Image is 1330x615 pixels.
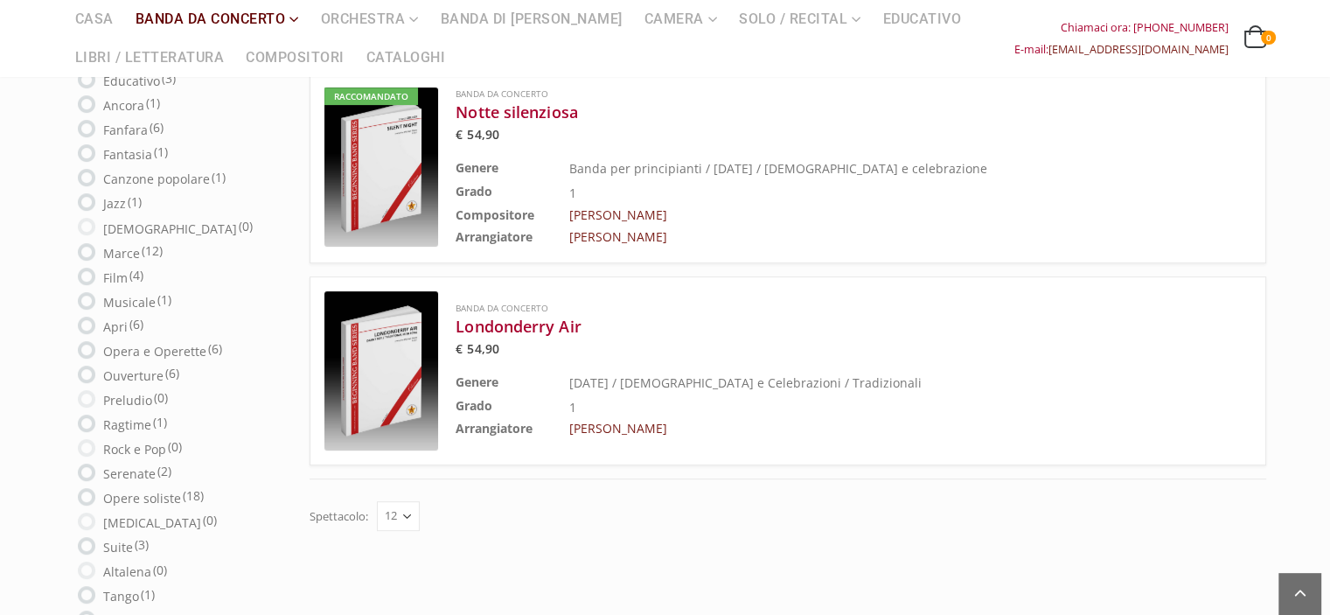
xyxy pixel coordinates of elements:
a: Notte silenziosa [456,101,1163,122]
a: Compositori [235,38,355,77]
a: [PERSON_NAME] [569,206,667,223]
font: (0) [168,438,182,455]
font: (1) [153,414,167,430]
font: (1) [141,586,155,603]
a: Libri / Letteratura [65,38,235,77]
font: Chiamaci ora: [PHONE_NUMBER] [1061,20,1229,35]
font: € [456,340,463,357]
a: [PERSON_NAME] [569,228,667,245]
font: (2) [157,463,171,479]
font: Banda da concerto [136,10,286,27]
font: Arrangiatore [456,420,533,437]
font: Ouverture [103,367,164,384]
font: Jazz [103,195,126,212]
font: Ancora [103,97,144,114]
font: Marce [103,244,140,261]
font: Fanfara [103,122,148,138]
font: Fantasia [103,146,152,163]
font: Rock e Pop [103,441,166,458]
font: Camera [644,10,704,27]
font: € [456,126,463,143]
font: Serenate [103,465,156,482]
font: (1) [157,291,171,308]
font: (1) [154,143,168,160]
font: Altalena [103,563,151,580]
font: 0 [1265,31,1271,44]
font: Apri [103,318,128,335]
font: Solo / Recital [739,10,847,27]
font: (1) [146,94,160,111]
font: (6) [165,365,179,381]
font: 1 [569,185,576,201]
font: Banda di [PERSON_NAME] [441,10,623,27]
a: Londonderry Air [456,316,1163,337]
font: Musicale [103,293,156,310]
font: Educativo [883,10,962,27]
font: Educativo [103,73,160,89]
font: Genere [456,374,498,390]
font: E-mail: [1014,42,1048,57]
font: (0) [154,389,168,406]
font: Suite [103,539,133,556]
font: [DEMOGRAPHIC_DATA] [103,220,237,236]
font: [DATE] / [DEMOGRAPHIC_DATA] e Celebrazioni / Tradizionali [569,374,922,391]
font: (18) [183,487,204,504]
font: 54,90 [467,126,498,143]
font: (1) [212,169,226,185]
font: Genere [456,159,498,176]
font: Opere soliste [103,490,181,507]
font: Preludio [103,392,152,409]
font: (0) [153,562,167,578]
font: (0) [203,512,217,528]
font: Ragtime [103,416,151,433]
font: Film [103,269,128,285]
font: (6) [208,340,222,357]
font: Casa [75,10,114,27]
font: (3) [162,70,176,87]
font: Grado [456,397,492,414]
font: Notte silenziosa [456,101,577,122]
a: [PERSON_NAME] [569,420,667,437]
font: (6) [129,316,143,332]
a: Cataloghi [356,38,456,77]
a: Banda da concerto [456,302,548,314]
font: Compositore [456,206,534,223]
font: Opera e Operette [103,343,206,360]
font: (4) [129,267,143,283]
font: (0) [239,218,253,234]
font: Libri / Letteratura [75,49,225,66]
font: Compositori [246,49,345,66]
font: Orchestra [321,10,406,27]
font: Canzone popolare [103,171,210,187]
a: Raccomandato [324,87,438,247]
a: Banda da concerto [456,87,548,100]
font: Banda per principianti / [DATE] / [DEMOGRAPHIC_DATA] e celebrazione [569,160,987,177]
font: (1) [128,193,142,210]
font: [MEDICAL_DATA] [103,514,201,531]
font: Tango [103,588,139,605]
font: Londonderry Air [456,316,581,337]
font: Spettacolo: [310,508,368,524]
font: 1 [569,398,576,415]
font: (12) [142,242,163,259]
font: Raccomandato [334,90,408,102]
font: Grado [456,183,492,199]
a: [EMAIL_ADDRESS][DOMAIN_NAME] [1048,42,1229,57]
font: Arrangiatore [456,228,533,245]
font: 54,90 [467,340,498,357]
font: Cataloghi [366,49,446,66]
font: (3) [135,536,149,553]
font: (6) [150,119,164,136]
